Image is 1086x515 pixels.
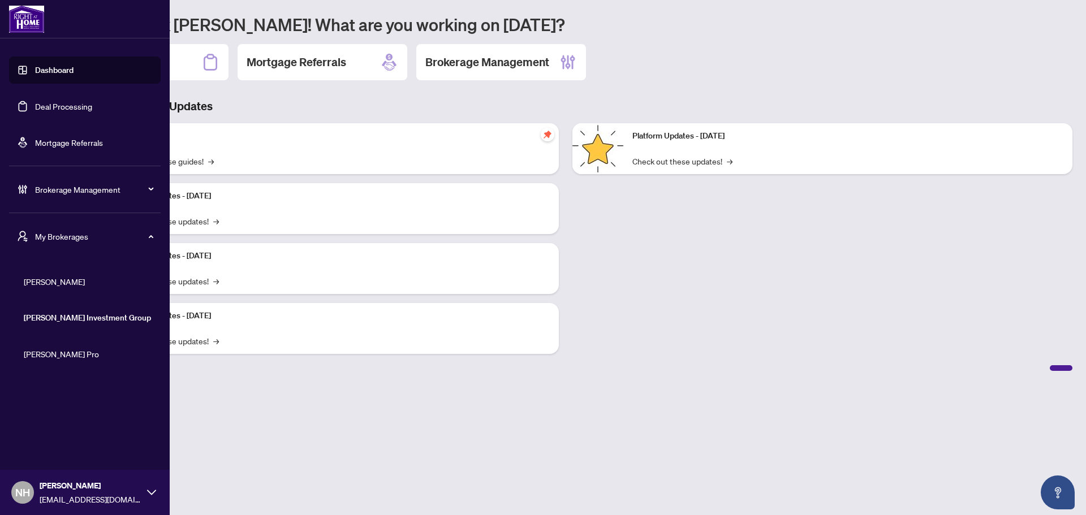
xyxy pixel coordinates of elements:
[35,65,74,75] a: Dashboard
[727,155,732,167] span: →
[632,155,732,167] a: Check out these updates!→
[572,123,623,174] img: Platform Updates - June 23, 2025
[119,130,550,142] p: Self-Help
[59,98,1072,114] h3: Brokerage & Industry Updates
[35,101,92,111] a: Deal Processing
[24,275,153,288] span: [PERSON_NAME]
[119,250,550,262] p: Platform Updates - [DATE]
[24,311,153,324] span: [PERSON_NAME] Investment Group
[15,484,30,500] span: NH
[632,130,1063,142] p: Platform Updates - [DATE]
[213,335,219,347] span: →
[40,493,141,505] span: [EMAIL_ADDRESS][DOMAIN_NAME]
[59,14,1072,35] h1: Welcome back [PERSON_NAME]! What are you working on [DATE]?
[213,275,219,287] span: →
[208,155,214,167] span: →
[35,137,103,148] a: Mortgage Referrals
[425,54,549,70] h2: Brokerage Management
[213,215,219,227] span: →
[541,128,554,141] span: pushpin
[119,190,550,202] p: Platform Updates - [DATE]
[1041,475,1075,509] button: Open asap
[35,183,153,196] span: Brokerage Management
[9,6,44,33] img: logo
[24,348,153,360] span: [PERSON_NAME] Pro
[40,479,141,492] span: [PERSON_NAME]
[17,231,28,242] span: user-switch
[247,54,346,70] h2: Mortgage Referrals
[35,230,153,243] span: My Brokerages
[119,310,550,322] p: Platform Updates - [DATE]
